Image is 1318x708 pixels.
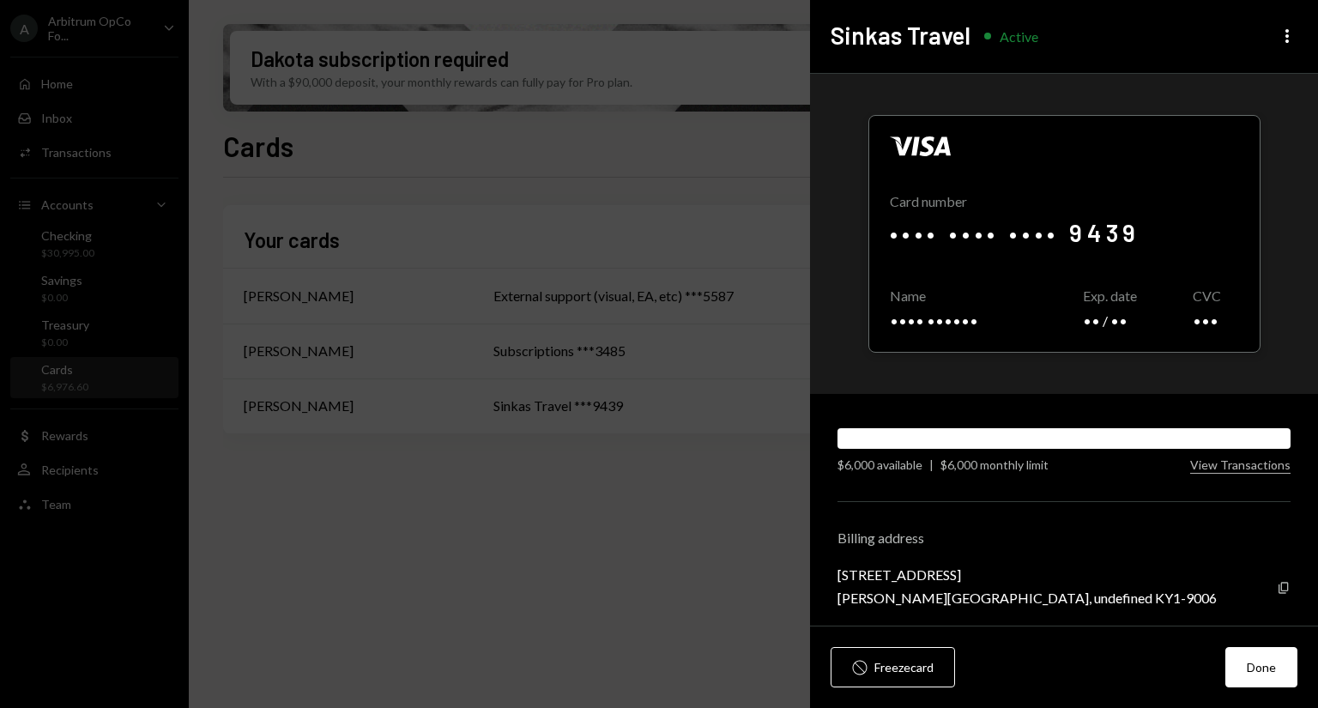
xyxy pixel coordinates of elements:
button: View Transactions [1190,457,1291,474]
div: [PERSON_NAME][GEOGRAPHIC_DATA], undefined KY1-9006 [837,590,1217,606]
h2: Sinkas Travel [831,19,970,52]
div: Active [1000,28,1038,45]
div: $6,000 available [837,456,922,474]
div: Billing address [837,529,1291,546]
div: Click to reveal [868,115,1261,353]
div: | [929,456,934,474]
button: Freezecard [831,647,955,687]
div: [STREET_ADDRESS] [837,566,1217,583]
button: Done [1225,647,1297,687]
div: Freeze card [874,658,934,676]
div: $6,000 monthly limit [940,456,1049,474]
